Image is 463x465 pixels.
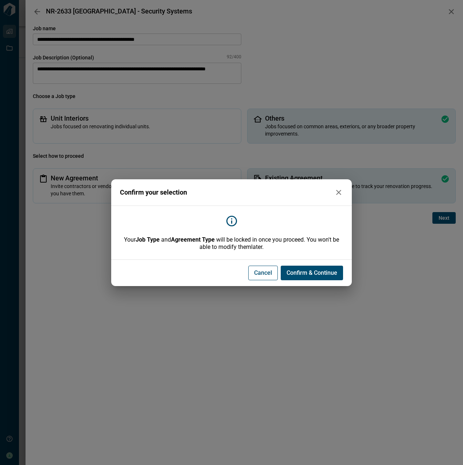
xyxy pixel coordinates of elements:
[120,189,187,196] span: Confirm your selection
[281,266,343,280] button: Confirm & Continue
[120,236,343,251] span: Your and will be locked in once you proceed. You won't be able to modify them later.
[171,236,215,243] b: Agreement Type
[287,269,337,277] span: Confirm & Continue
[254,269,272,277] span: Cancel
[248,266,278,280] button: Cancel
[136,236,160,243] b: Job Type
